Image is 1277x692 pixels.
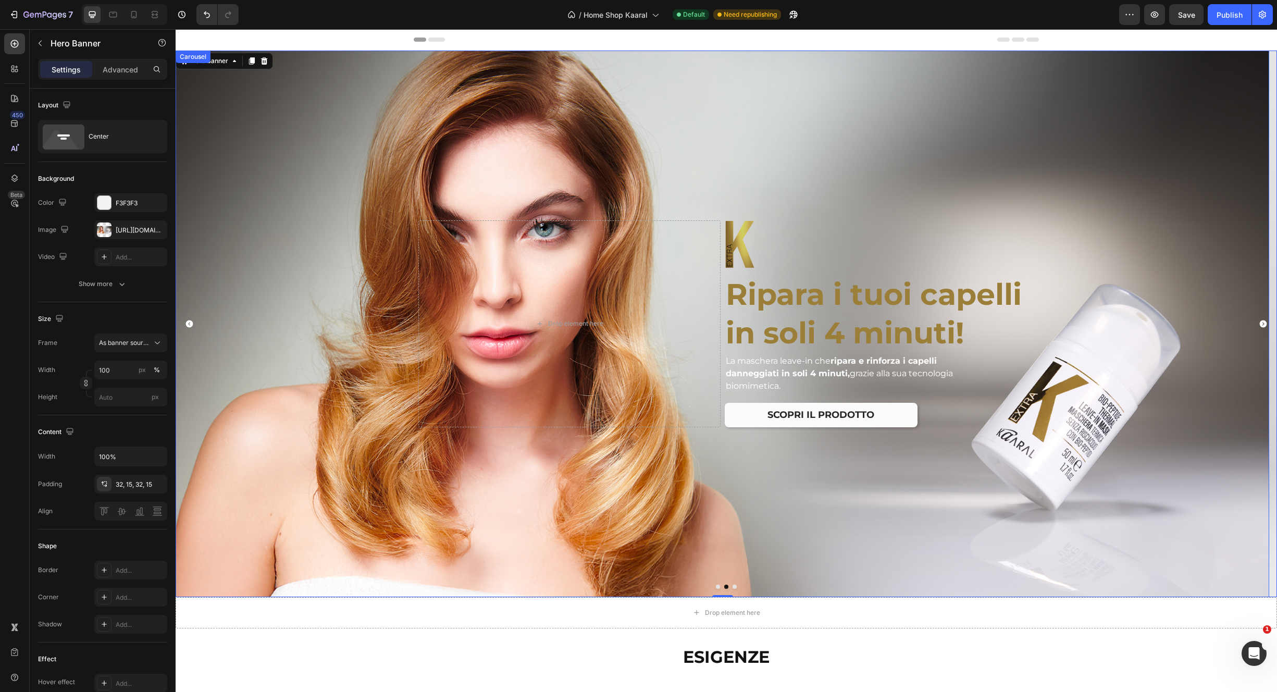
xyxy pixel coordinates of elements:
div: Background [38,174,74,183]
div: Drop element here [529,579,585,588]
div: Carousel [2,23,33,32]
div: Center [89,125,152,149]
p: Hero Banner [51,37,139,50]
input: Auto [95,447,167,466]
img: gempages_512490839532897192-daf9510a-4436-4d00-8f6f-dfad38f49804.png [549,191,579,240]
button: Dot [557,555,561,560]
div: Color [38,196,69,210]
div: Shape [38,541,57,551]
div: Drop element here [373,290,428,299]
p: Advanced [103,64,138,75]
div: [URL][DOMAIN_NAME] [116,226,165,235]
div: Align [38,506,53,516]
div: Layout [38,98,73,113]
p: SCOPRI IL PRODOTTO [592,380,699,392]
div: Add... [116,566,165,575]
iframe: Design area [176,29,1277,692]
div: Add... [116,593,165,602]
div: Size [38,312,66,326]
span: px [152,393,159,401]
button: Show more [38,275,167,293]
button: Dot [549,555,553,560]
div: Border [38,565,58,575]
label: Frame [38,338,57,348]
div: 32, 15, 32, 15 [116,480,165,489]
div: Padding [38,479,62,489]
input: px% [94,361,167,379]
div: Video [38,250,69,264]
span: Need republishing [724,10,777,19]
p: La maschera leave-in che grazie alla sua tecnologia biomimetica. [550,326,809,363]
div: % [154,365,160,375]
div: Publish [1217,9,1243,20]
button: Dot [540,555,544,560]
label: Width [38,365,55,375]
div: Hover effect [38,677,75,687]
div: Show more [79,279,127,289]
div: px [139,365,146,375]
button: % [136,364,148,376]
button: As banner source [94,333,167,352]
div: Beta [8,191,25,199]
span: / [579,9,581,20]
div: Width [38,452,55,461]
div: Add... [116,679,165,688]
div: Add... [116,253,165,262]
span: 1 [1263,625,1271,634]
span: Save [1178,10,1195,19]
div: 450 [10,111,25,119]
strong: ripara e rinforza i capelli danneggiati in soli 4 minuti, [550,327,761,349]
span: As banner source [99,338,150,348]
label: Height [38,392,57,402]
div: Add... [116,620,165,629]
button: px [151,364,163,376]
button: Publish [1208,4,1251,25]
button: Carousel Next Arrow [1075,282,1100,307]
p: Settings [52,64,81,75]
div: Image [38,223,71,237]
iframe: Intercom live chat [1242,641,1267,666]
span: Home Shop Kaaral [584,9,648,20]
input: px [94,388,167,406]
div: F3F3F3 [116,199,165,208]
span: Default [683,10,705,19]
div: Undo/Redo [196,4,239,25]
div: Content [38,425,76,439]
h2: Ripara i tuoi capelli in soli 4 minuti! [549,245,851,324]
div: Shadow [38,620,62,629]
div: Effect [38,654,56,664]
p: 7 [68,8,73,21]
button: Save [1169,4,1204,25]
div: Corner [38,592,59,602]
button: 7 [4,4,78,25]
